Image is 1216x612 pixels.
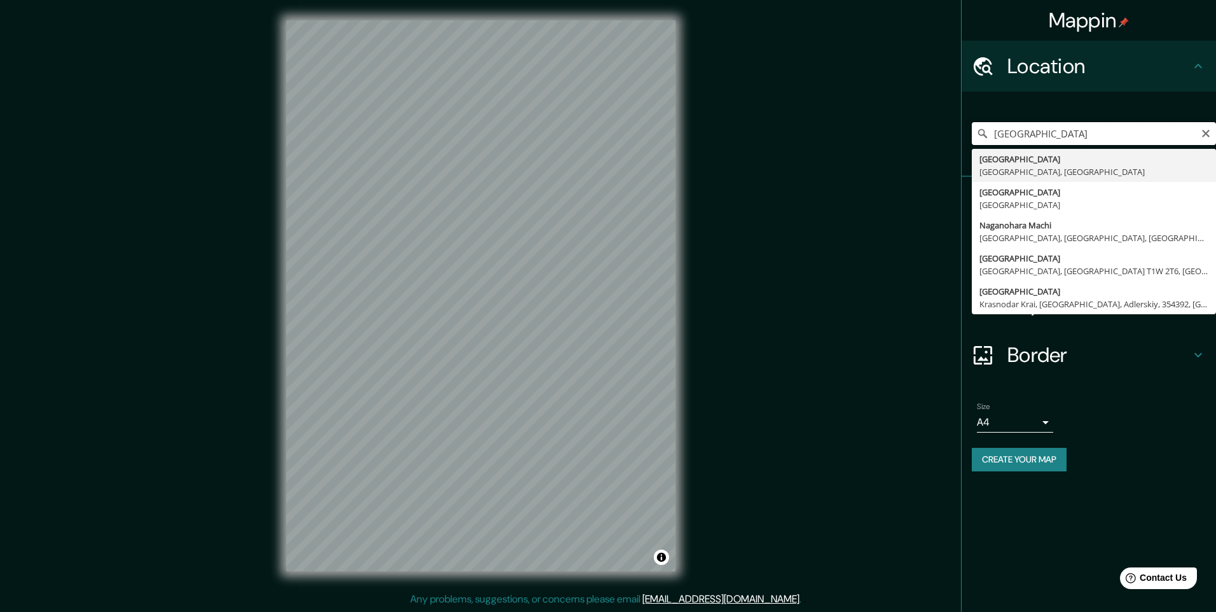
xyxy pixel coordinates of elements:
iframe: Help widget launcher [1103,562,1202,598]
div: Location [962,41,1216,92]
div: [GEOGRAPHIC_DATA] [979,153,1208,165]
div: Style [962,228,1216,279]
input: Pick your city or area [972,122,1216,145]
div: . [803,592,806,607]
a: [EMAIL_ADDRESS][DOMAIN_NAME] [642,592,799,606]
button: Create your map [972,448,1067,471]
div: [GEOGRAPHIC_DATA], [GEOGRAPHIC_DATA] T1W 2T6, [GEOGRAPHIC_DATA] [979,265,1208,277]
p: Any problems, suggestions, or concerns please email . [410,592,801,607]
div: [GEOGRAPHIC_DATA], [GEOGRAPHIC_DATA], [GEOGRAPHIC_DATA] [979,232,1208,244]
div: [GEOGRAPHIC_DATA] [979,252,1208,265]
canvas: Map [286,20,675,571]
div: Krasnodar Krai, [GEOGRAPHIC_DATA], Adlerskiy, 354392, [GEOGRAPHIC_DATA] [979,298,1208,310]
img: pin-icon.png [1119,17,1129,27]
button: Toggle attribution [654,550,669,565]
h4: Mappin [1049,8,1130,33]
div: . [801,592,803,607]
div: [GEOGRAPHIC_DATA] [979,186,1208,198]
h4: Location [1007,53,1191,79]
h4: Layout [1007,291,1191,317]
div: A4 [977,412,1053,433]
div: [GEOGRAPHIC_DATA] [979,198,1208,211]
div: Border [962,330,1216,380]
div: Pins [962,177,1216,228]
div: Naganohara Machi [979,219,1208,232]
div: [GEOGRAPHIC_DATA], [GEOGRAPHIC_DATA] [979,165,1208,178]
div: Layout [962,279,1216,330]
div: [GEOGRAPHIC_DATA] [979,285,1208,298]
label: Size [977,401,990,412]
h4: Border [1007,342,1191,368]
button: Clear [1201,127,1211,139]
